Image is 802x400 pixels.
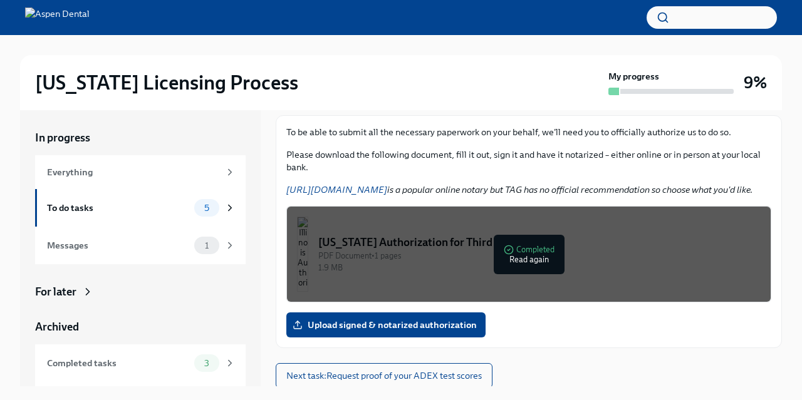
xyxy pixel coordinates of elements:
[286,369,482,382] span: Next task : Request proof of your ADEX test scores
[47,201,189,215] div: To do tasks
[295,319,477,331] span: Upload signed & notarized authorization
[744,71,767,94] h3: 9%
[608,70,659,83] strong: My progress
[47,238,189,252] div: Messages
[35,70,298,95] h2: [US_STATE] Licensing Process
[286,184,753,195] em: is a popular online notary but TAG has no official recommendation so choose what you'd like.
[276,363,492,388] button: Next task:Request proof of your ADEX test scores
[286,206,771,302] button: [US_STATE] Authorization for Third Party ContactPDF Document•1 pages1.9 MBCompletedRead again
[286,148,771,173] p: Please download the following document, fill it out, sign it and have it notarized – either onlin...
[35,319,246,334] a: Archived
[35,227,246,264] a: Messages1
[47,165,219,179] div: Everything
[25,8,90,28] img: Aspen Dental
[35,344,246,382] a: Completed tasks3
[318,262,761,274] div: 1.9 MB
[35,155,246,189] a: Everything
[197,241,216,250] span: 1
[35,130,246,145] a: In progress
[197,203,217,213] span: 5
[297,217,308,292] img: Illinois Authorization for Third Party Contact
[35,284,246,299] a: For later
[35,284,76,299] div: For later
[318,235,761,250] div: [US_STATE] Authorization for Third Party Contact
[318,250,761,262] div: PDF Document • 1 pages
[197,359,217,368] span: 3
[286,184,387,195] a: [URL][DOMAIN_NAME]
[47,356,189,370] div: Completed tasks
[35,189,246,227] a: To do tasks5
[286,312,486,337] label: Upload signed & notarized authorization
[286,126,771,138] p: To be able to submit all the necessary paperwork on your behalf, we'll need you to officially aut...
